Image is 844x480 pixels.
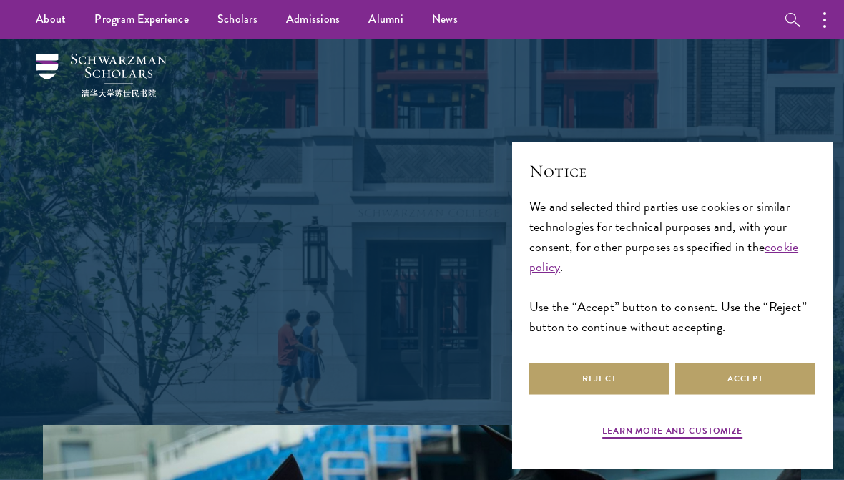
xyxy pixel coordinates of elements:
[36,54,167,97] img: Schwarzman Scholars
[529,237,798,276] a: cookie policy
[529,197,815,338] div: We and selected third parties use cookies or similar technologies for technical purposes and, wit...
[529,159,815,183] h2: Notice
[675,363,815,395] button: Accept
[602,424,742,441] button: Learn more and customize
[529,363,669,395] button: Reject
